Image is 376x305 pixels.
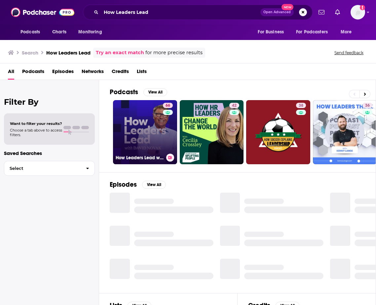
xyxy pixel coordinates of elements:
button: open menu [16,26,49,38]
h2: Episodes [110,180,137,189]
button: Open AdvancedNew [260,8,294,16]
span: For Podcasters [296,27,328,37]
a: Show notifications dropdown [316,7,327,18]
button: Show profile menu [351,5,365,19]
span: Charts [52,27,66,37]
span: Select [4,166,81,171]
svg: Add a profile image [360,5,365,10]
button: Send feedback [332,50,365,56]
div: Search podcasts, credits, & more... [83,5,313,20]
input: Search podcasts, credits, & more... [101,7,260,18]
h3: How Leaders Lead with [PERSON_NAME] [116,155,164,161]
h3: Search [22,50,38,56]
a: 66 [163,103,173,108]
span: 66 [166,102,170,109]
a: Charts [48,26,70,38]
a: Show notifications dropdown [332,7,343,18]
span: New [282,4,293,10]
button: Select [4,161,95,176]
a: EpisodesView All [110,180,166,189]
span: More [341,27,352,37]
span: For Business [258,27,284,37]
button: View All [142,181,166,189]
h2: Filter By [4,97,95,107]
button: open menu [336,26,360,38]
a: 42 [229,103,239,108]
span: Choose a tab above to access filters. [10,128,62,137]
a: All [8,66,14,80]
a: 38 [246,100,310,164]
img: Podchaser - Follow, Share and Rate Podcasts [11,6,74,19]
a: PodcastsView All [110,88,167,96]
a: Lists [137,66,147,80]
span: Monitoring [78,27,102,37]
span: 38 [299,102,303,109]
a: Networks [82,66,104,80]
a: 38 [296,103,306,108]
span: Podcasts [20,27,40,37]
img: User Profile [351,5,365,19]
a: Podcasts [22,66,44,80]
span: Logged in as ThriveMarket [351,5,365,19]
p: Saved Searches [4,150,95,156]
button: View All [143,88,167,96]
h2: Podcasts [110,88,138,96]
span: for more precise results [145,49,203,57]
a: 66How Leaders Lead with [PERSON_NAME] [113,100,177,164]
a: 36 [362,103,372,108]
button: open menu [74,26,110,38]
span: Want to filter your results? [10,121,62,126]
button: open menu [292,26,337,38]
a: 42 [180,100,244,164]
a: Try an exact match [96,49,144,57]
span: 36 [365,102,370,109]
a: Episodes [52,66,74,80]
a: Credits [112,66,129,80]
button: open menu [253,26,292,38]
span: 42 [232,102,237,109]
span: Open Advanced [263,11,291,14]
h3: How Leaders Lead [46,50,91,56]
